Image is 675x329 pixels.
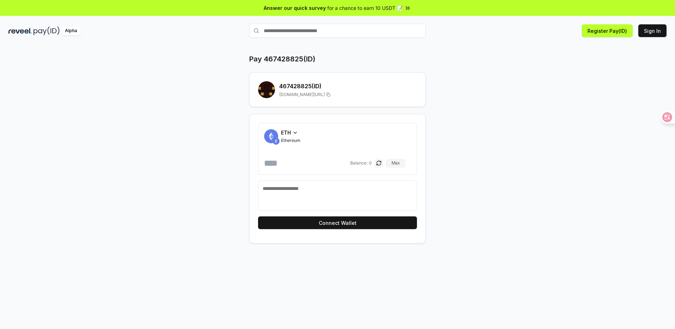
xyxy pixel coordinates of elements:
h2: 467428825 (ID) [279,82,417,90]
span: [DOMAIN_NAME][URL] [279,92,325,97]
span: 0 [369,160,372,166]
h1: Pay 467428825(ID) [249,54,315,64]
span: Answer our quick survey [264,4,326,12]
button: Connect Wallet [258,216,417,229]
span: Ethereum [281,138,300,143]
span: for a chance to earn 10 USDT 📝 [327,4,403,12]
span: ETH [281,129,291,136]
button: Max [386,159,405,167]
button: Register Pay(ID) [582,24,633,37]
img: pay_id [34,26,60,35]
button: Sign In [638,24,667,37]
img: reveel_dark [8,26,32,35]
span: Balance: [350,160,368,166]
div: Alpha [61,26,81,35]
img: ETH.svg [273,138,280,145]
